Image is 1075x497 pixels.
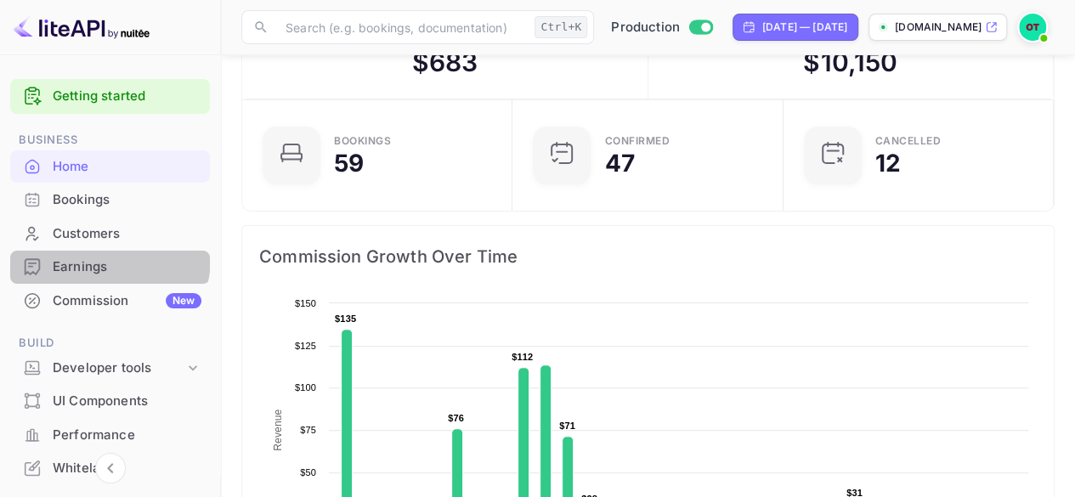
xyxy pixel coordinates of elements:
[53,190,201,210] div: Bookings
[875,136,942,146] div: CANCELLED
[10,217,210,251] div: Customers
[10,285,210,316] a: CommissionNew
[53,157,201,177] div: Home
[10,251,210,282] a: Earnings
[512,352,533,362] text: $112
[762,20,847,35] div: [DATE] — [DATE]
[10,217,210,249] a: Customers
[53,224,201,244] div: Customers
[295,298,316,308] text: $150
[295,382,316,393] text: $100
[10,79,210,114] div: Getting started
[875,151,901,175] div: 12
[10,452,210,485] div: Whitelabel
[53,459,201,478] div: Whitelabel
[604,136,670,146] div: Confirmed
[411,43,478,82] div: $ 683
[295,341,316,351] text: $125
[10,385,210,418] div: UI Components
[335,313,356,324] text: $135
[1019,14,1046,41] img: Oussama Tali
[14,14,150,41] img: LiteAPI logo
[334,151,364,175] div: 59
[300,425,316,435] text: $75
[10,419,210,452] div: Performance
[10,452,210,483] a: Whitelabel
[10,184,210,215] a: Bookings
[895,20,982,35] p: [DOMAIN_NAME]
[95,453,126,483] button: Collapse navigation
[10,184,210,217] div: Bookings
[535,16,587,38] div: Ctrl+K
[166,293,201,308] div: New
[10,353,210,383] div: Developer tools
[10,131,210,150] span: Business
[10,385,210,416] a: UI Components
[259,243,1037,270] span: Commission Growth Over Time
[803,43,897,82] div: $ 10,150
[611,18,680,37] span: Production
[300,467,316,477] text: $50
[448,413,464,423] text: $76
[53,291,201,311] div: Commission
[10,251,210,284] div: Earnings
[10,419,210,450] a: Performance
[272,409,284,450] text: Revenue
[334,136,391,146] div: Bookings
[53,87,201,106] a: Getting started
[10,334,210,353] span: Build
[10,150,210,184] div: Home
[53,257,201,277] div: Earnings
[10,150,210,182] a: Home
[604,151,634,175] div: 47
[604,18,719,37] div: Switch to Sandbox mode
[10,285,210,318] div: CommissionNew
[53,359,184,378] div: Developer tools
[53,426,201,445] div: Performance
[53,392,201,411] div: UI Components
[275,10,528,44] input: Search (e.g. bookings, documentation)
[559,421,575,431] text: $71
